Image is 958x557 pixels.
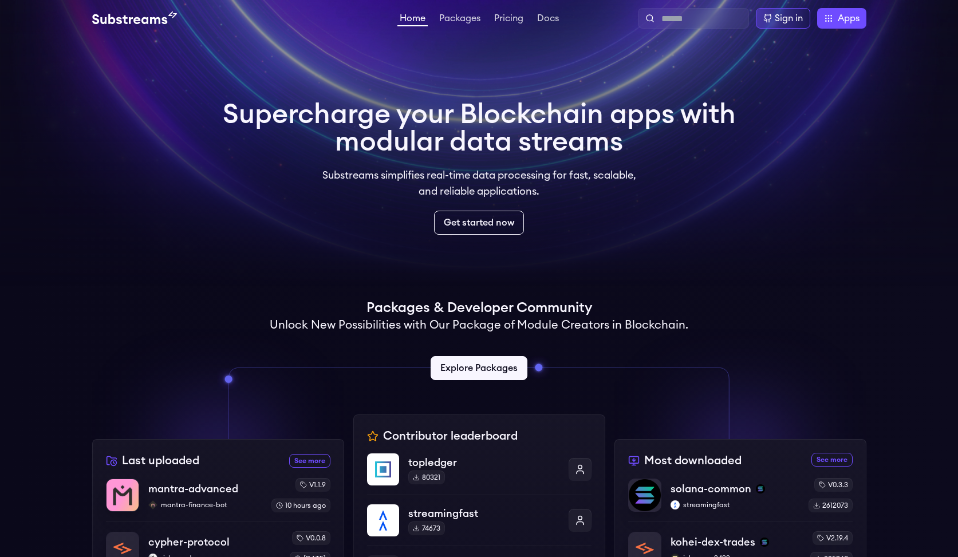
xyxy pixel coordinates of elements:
[148,500,157,509] img: mantra-finance-bot
[292,531,330,545] div: v0.0.8
[431,356,527,380] a: Explore Packages
[671,481,751,497] p: solana-common
[314,167,644,199] p: Substreams simplifies real-time data processing for fast, scalable, and reliable applications.
[629,479,661,511] img: solana-common
[760,538,769,547] img: solana
[811,453,853,467] a: See more most downloaded packages
[775,11,803,25] div: Sign in
[671,534,755,550] p: kohei-dex-trades
[295,478,330,492] div: v1.1.9
[838,11,860,25] span: Apps
[271,499,330,512] div: 10 hours ago
[434,211,524,235] a: Get started now
[628,478,853,522] a: solana-commonsolana-commonsolanastreamingfaststreamingfastv0.3.32612073
[367,453,399,485] img: topledger
[535,14,561,25] a: Docs
[671,500,680,509] img: streamingfast
[756,484,765,493] img: solana
[148,481,238,497] p: mantra-advanced
[92,11,177,25] img: Substream's logo
[408,455,559,471] p: topledger
[367,504,399,536] img: streamingfast
[408,471,445,484] div: 80321
[107,479,139,511] img: mantra-advanced
[408,505,559,522] p: streamingfast
[814,478,853,492] div: v0.3.3
[148,534,230,550] p: cypher-protocol
[437,14,483,25] a: Packages
[671,500,799,509] p: streamingfast
[223,101,736,156] h1: Supercharge your Blockchain apps with modular data streams
[289,454,330,468] a: See more recently uploaded packages
[367,495,592,546] a: streamingfaststreamingfast74673
[408,522,445,535] div: 74673
[270,317,688,333] h2: Unlock New Possibilities with Our Package of Module Creators in Blockchain.
[366,299,592,317] h1: Packages & Developer Community
[367,453,592,495] a: topledgertopledger80321
[106,478,330,522] a: mantra-advancedmantra-advancedmantra-finance-botmantra-finance-botv1.1.910 hours ago
[809,499,853,512] div: 2612073
[492,14,526,25] a: Pricing
[148,500,262,509] p: mantra-finance-bot
[756,8,810,29] a: Sign in
[813,531,853,545] div: v2.19.4
[397,14,428,26] a: Home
